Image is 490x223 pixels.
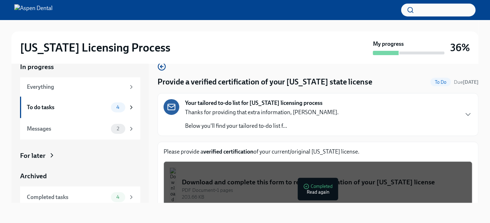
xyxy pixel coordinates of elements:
a: For later [20,151,140,160]
a: In progress [20,62,140,72]
span: 2 [112,126,123,131]
strong: Your tailored to-do list for [US_STATE] licensing process [185,99,322,107]
span: To Do [431,79,451,85]
div: PDF Document • 1 pages [182,187,466,194]
h4: Provide a verified certification of your [US_STATE] state license [157,77,372,87]
a: Everything [20,77,140,97]
img: Download and complete this form to request verification of your New Hampshire license [170,168,176,210]
div: Download and complete this form to request verification of your [US_STATE] license [182,178,466,187]
p: Please provide a of your current/original [US_STATE] license. [164,148,472,156]
h3: 36% [450,41,470,54]
div: Everything [27,83,125,91]
strong: My progress [373,40,404,48]
a: To do tasks4 [20,97,140,118]
p: Thanks for providing that extra information, [PERSON_NAME]. [185,108,339,116]
div: 203.66 KB [182,194,466,200]
span: 4 [112,105,124,110]
strong: verified certification [203,148,253,155]
a: Archived [20,171,140,181]
p: Below you'll find your tailored to-do list f... [185,122,339,130]
div: For later [20,151,45,160]
a: Completed tasks4 [20,186,140,208]
a: Messages2 [20,118,140,140]
h2: [US_STATE] Licensing Process [20,40,170,55]
button: Download and complete this form to request verification of your [US_STATE] licensePDF Document•1 ... [164,161,472,217]
div: Messages [27,125,108,133]
div: To do tasks [27,103,108,111]
img: Aspen Dental [14,4,53,16]
span: October 16th, 2025 10:00 [454,79,479,86]
span: Due [454,79,479,85]
span: 4 [112,194,124,200]
strong: [DATE] [463,79,479,85]
div: Completed tasks [27,193,108,201]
